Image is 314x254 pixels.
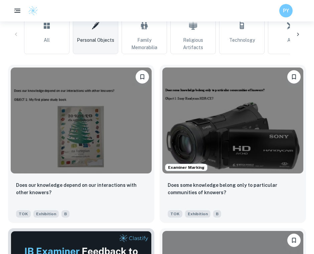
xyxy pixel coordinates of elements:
span: Family Memorabilia [125,36,164,51]
span: Exhibition [185,210,210,218]
a: Examiner MarkingBookmarkDoes some knowledge belong only to particular communities of knowers?TOKE... [160,65,306,223]
a: Clastify logo [24,6,38,16]
button: Bookmark [287,70,301,84]
p: Does some knowledge belong only to particular communities of knowers? [168,181,298,196]
span: Exhibition [33,210,59,218]
span: Technology [229,36,255,44]
button: Bookmark [287,234,301,247]
img: Clastify logo [28,6,38,16]
span: Examiner Marking [165,164,207,170]
span: TOK [168,210,182,218]
a: BookmarkDoes our knowledge depend on our interactions with other knowers?TOKExhibitionB [8,65,154,223]
span: Personal Objects [77,36,114,44]
span: Art [287,36,294,44]
span: All [44,36,50,44]
h6: PY [282,7,290,14]
img: TOK Exhibition example thumbnail: Does some knowledge belong only to parti [162,68,303,173]
span: Religious Artifacts [173,36,213,51]
span: TOK [16,210,31,218]
button: Bookmark [136,70,149,84]
p: Does our knowledge depend on our interactions with other knowers? [16,181,146,196]
span: B [213,210,221,218]
span: B [61,210,69,218]
button: PY [279,4,293,17]
img: TOK Exhibition example thumbnail: Does our knowledge depend on our interac [11,68,152,173]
